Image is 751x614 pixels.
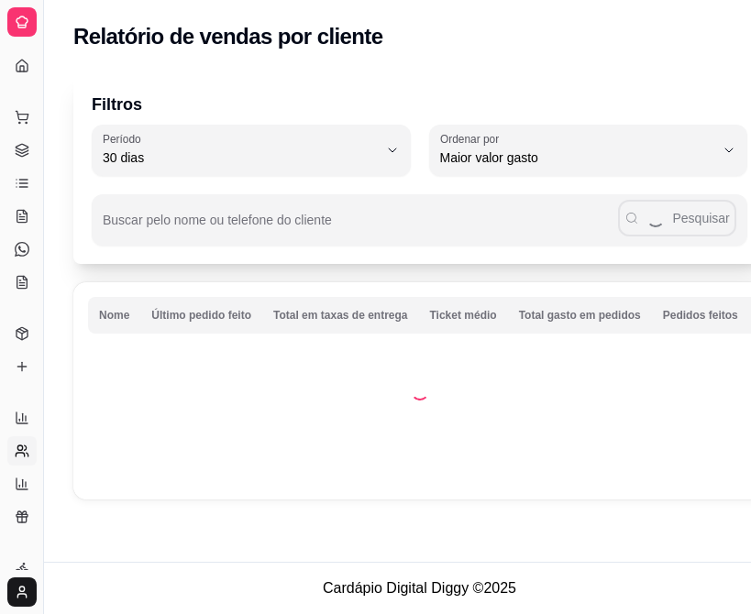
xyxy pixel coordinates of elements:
label: Período [103,131,147,147]
div: Loading [411,382,429,400]
input: Buscar pelo nome ou telefone do cliente [103,218,618,236]
span: Maior valor gasto [440,148,715,167]
button: Ordenar porMaior valor gasto [429,125,748,176]
p: Filtros [92,92,747,117]
h2: Relatório de vendas por cliente [73,22,383,51]
label: Ordenar por [440,131,505,147]
button: Período30 dias [92,125,411,176]
span: 30 dias [103,148,378,167]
